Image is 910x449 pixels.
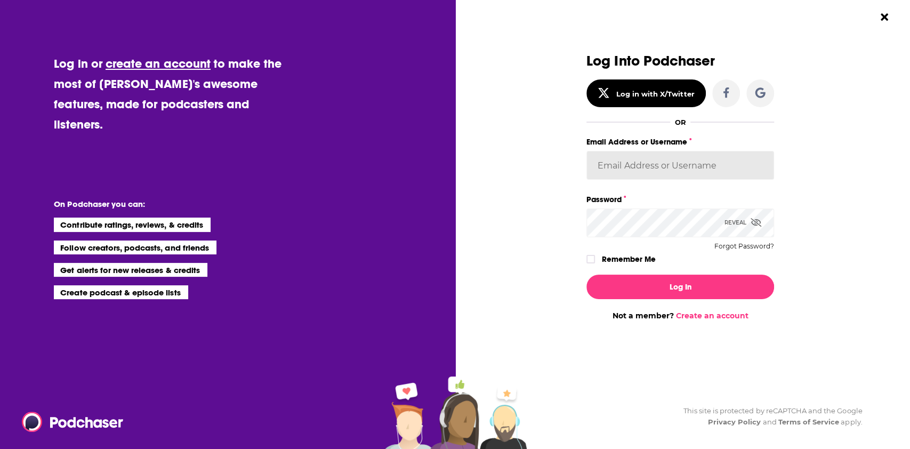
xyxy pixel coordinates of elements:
label: Password [586,193,774,206]
li: On Podchaser you can: [54,199,267,209]
li: Follow creators, podcasts, and friends [54,240,216,254]
input: Email Address or Username [586,151,774,180]
img: Podchaser - Follow, Share and Rate Podcasts [22,412,124,432]
div: Reveal [724,209,761,237]
button: Log in with X/Twitter [586,79,706,107]
a: Terms of Service [778,418,839,426]
button: Forgot Password? [714,243,774,250]
h3: Log Into Podchaser [586,53,774,69]
button: Close Button [874,7,895,27]
li: Get alerts for new releases & credits [54,263,207,277]
label: Email Address or Username [586,135,774,149]
div: Log in with X/Twitter [616,90,695,98]
li: Create podcast & episode lists [54,285,188,299]
a: Podchaser - Follow, Share and Rate Podcasts [22,412,116,432]
div: This site is protected by reCAPTCHA and the Google and apply. [674,405,862,428]
a: Privacy Policy [708,418,761,426]
button: Log In [586,275,774,299]
div: OR [674,118,686,126]
a: create an account [106,56,211,71]
a: Create an account [675,311,748,320]
li: Contribute ratings, reviews, & credits [54,218,211,231]
label: Remember Me [602,252,656,266]
div: Not a member? [586,311,774,320]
